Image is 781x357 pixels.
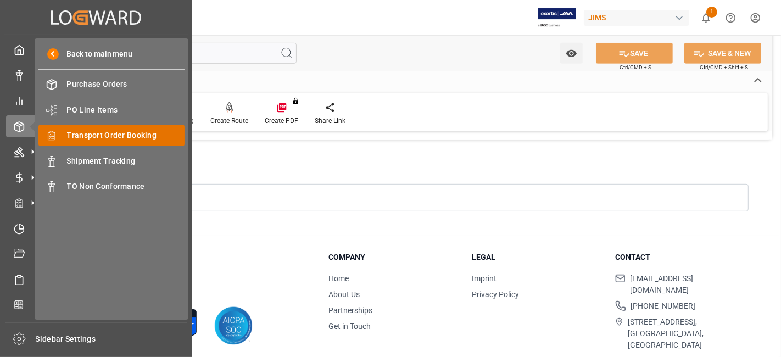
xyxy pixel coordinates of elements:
[472,252,601,263] h3: Legal
[67,130,185,141] span: Transport Order Booking
[628,316,745,351] span: [STREET_ADDRESS], [GEOGRAPHIC_DATA], [GEOGRAPHIC_DATA]
[328,306,372,315] a: Partnerships
[6,294,186,316] a: CO2 Calculator
[700,63,748,71] span: Ctrl/CMD + Shift + S
[584,7,694,28] button: JIMS
[38,176,185,197] a: TO Non Conformance
[472,290,519,299] a: Privacy Policy
[328,322,371,331] a: Get in Touch
[67,79,185,90] span: Purchase Orders
[38,150,185,171] a: Shipment Tracking
[67,155,185,167] span: Shipment Tracking
[6,90,186,111] a: My Reports
[210,116,248,126] div: Create Route
[684,43,761,64] button: SAVE & NEW
[6,269,186,290] a: Sailing Schedules
[596,43,673,64] button: SAVE
[36,333,188,345] span: Sidebar Settings
[38,74,185,95] a: Purchase Orders
[6,64,186,86] a: Data Management
[615,252,745,263] h3: Contact
[584,10,689,26] div: JIMS
[630,273,745,296] span: [EMAIL_ADDRESS][DOMAIN_NAME]
[59,48,133,60] span: Back to main menu
[538,8,576,27] img: Exertis%20JAM%20-%20Email%20Logo.jpg_1722504956.jpg
[38,125,185,146] a: Transport Order Booking
[472,274,497,283] a: Imprint
[328,290,360,299] a: About Us
[560,43,583,64] button: open menu
[620,63,651,71] span: Ctrl/CMD + S
[328,274,349,283] a: Home
[631,300,695,312] span: [PHONE_NUMBER]
[38,99,185,120] a: PO Line Items
[6,39,186,60] a: My Cockpit
[6,217,186,239] a: Timeslot Management V2
[694,5,718,30] button: show 1 new notifications
[315,116,345,126] div: Share Link
[328,252,458,263] h3: Company
[67,181,185,192] span: TO Non Conformance
[718,5,743,30] button: Help Center
[706,7,717,18] span: 1
[6,243,186,265] a: Document Management
[67,104,185,116] span: PO Line Items
[214,306,253,345] img: AICPA SOC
